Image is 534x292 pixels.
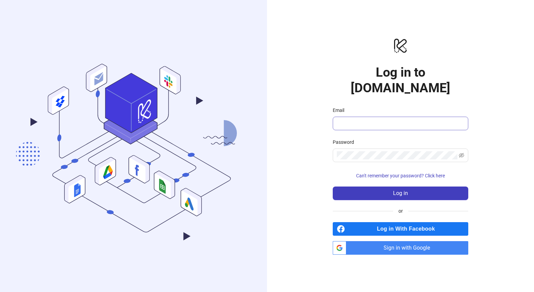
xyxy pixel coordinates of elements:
[333,187,468,200] button: Log in
[349,241,468,255] span: Sign in with Google
[333,64,468,96] h1: Log in to [DOMAIN_NAME]
[333,138,358,146] label: Password
[337,119,463,128] input: Email
[348,222,468,236] span: Log in With Facebook
[333,222,468,236] a: Log in With Facebook
[459,153,464,158] span: eye-invisible
[333,241,468,255] a: Sign in with Google
[356,173,445,178] span: Can't remember your password? Click here
[337,151,457,159] input: Password
[333,106,349,114] label: Email
[333,170,468,181] button: Can't remember your password? Click here
[333,173,468,178] a: Can't remember your password? Click here
[393,190,408,196] span: Log in
[393,207,408,215] span: or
